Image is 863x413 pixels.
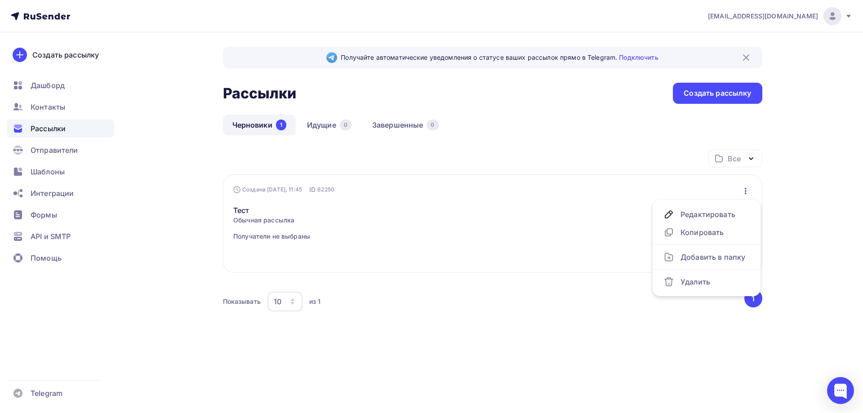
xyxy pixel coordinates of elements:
button: 10 [267,291,303,312]
a: Идущие0 [298,115,361,135]
div: Создана [DATE], 11:45 [233,186,302,193]
a: Черновики1 [223,115,296,135]
a: Отправители [7,141,114,159]
div: Все [728,153,740,164]
span: Получатели не выбраны [233,232,310,241]
span: Интеграции [31,188,74,199]
a: Завершенные0 [363,115,448,135]
span: [EMAIL_ADDRESS][DOMAIN_NAME] [708,12,818,21]
div: 1 [276,120,286,130]
div: Копировать [663,227,750,238]
a: Подключить [619,53,658,61]
a: [EMAIL_ADDRESS][DOMAIN_NAME] [708,7,852,25]
span: API и SMTP [31,231,71,242]
div: из 1 [309,297,321,306]
a: Контакты [7,98,114,116]
span: Обычная рассылка [233,216,310,225]
div: Удалить [663,276,750,287]
button: Все [708,150,762,167]
img: Telegram [326,52,337,63]
a: Рассылки [7,120,114,138]
div: Создать рассылку [684,88,751,98]
span: 62250 [317,185,334,194]
a: Дашборд [7,76,114,94]
div: Показывать [223,297,261,306]
a: Шаблоны [7,163,114,181]
span: ID [309,185,316,194]
span: Дашборд [31,80,65,91]
span: Telegram [31,388,62,399]
div: Редактировать [663,209,750,220]
span: Помощь [31,253,62,263]
div: Добавить в папку [663,252,750,262]
span: Контакты [31,102,65,112]
span: Рассылки [31,123,66,134]
div: 0 [340,120,351,130]
div: Создать рассылку [32,49,99,60]
span: Шаблоны [31,166,65,177]
span: Отправители [31,145,78,155]
span: Формы [31,209,57,220]
div: 0 [427,120,438,130]
div: 10 [274,296,281,307]
h2: Рассылки [223,84,297,102]
ul: Pagination [743,289,762,307]
a: Тест [233,205,310,216]
button: Go to page 1 [744,289,762,307]
a: Формы [7,206,114,224]
span: Получайте автоматические уведомления о статусе ваших рассылок прямо в Telegram. [341,53,658,62]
